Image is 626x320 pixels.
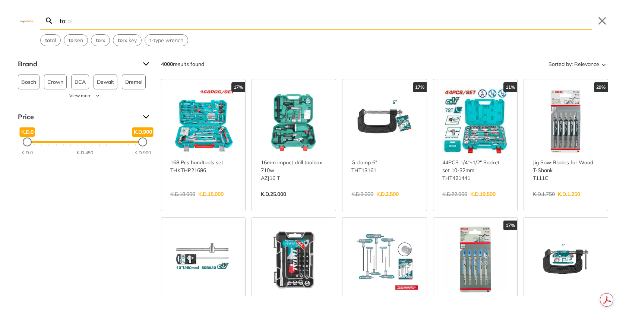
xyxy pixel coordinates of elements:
span: lsen [69,37,83,44]
span: Bosch [21,75,36,89]
strong: to [45,37,50,44]
button: View more [18,92,152,99]
span: Crown [47,75,63,89]
span: t-type wrench [149,37,183,44]
button: Sorted by:Relevance Sort [547,58,608,70]
span: rx [96,37,105,44]
div: K.D.450 [77,149,93,156]
strong: to [118,37,123,44]
span: Relevance [574,58,599,70]
div: K.D.0 [22,149,33,156]
svg: Search [45,16,54,25]
div: Suggestion: torx [91,34,110,46]
img: Close [18,19,36,22]
span: Brand [18,58,137,70]
span: Dewalt [97,75,114,89]
button: Select suggestion: total [41,35,60,46]
div: K.D.900 [135,149,151,156]
div: Suggestion: total [40,34,61,46]
div: results found [161,58,204,70]
div: Suggestion: torx key [113,34,142,46]
div: 11% [503,82,517,92]
strong: to [96,37,101,44]
button: Close [596,15,608,27]
svg: Sort [599,60,608,69]
button: Crown [44,75,67,89]
span: View more [69,92,92,99]
button: Select suggestion: torx key [113,35,141,46]
div: 17% [503,221,517,230]
div: Minimum Price [23,137,32,146]
button: DCA [71,75,89,89]
span: Dremel [125,75,142,89]
div: 17% [231,82,245,92]
button: Dewalt [94,75,117,89]
span: tal [45,37,56,44]
input: Search… [58,12,592,29]
strong: 4000 [161,61,173,67]
button: Select suggestion: torx [91,35,110,46]
button: Select suggestion: t-type wrench [145,35,188,46]
div: Suggestion: t-type wrench [145,34,188,46]
div: Suggestion: tolsen [64,34,88,46]
strong: to [69,37,73,44]
span: DCA [75,75,86,89]
span: rx key [118,37,137,44]
div: Maximum Price [138,137,147,146]
button: Select suggestion: tolsen [64,35,88,46]
button: Bosch [18,75,39,89]
span: Price [18,111,137,123]
div: 29% [594,82,608,92]
button: Dremel [122,75,146,89]
div: 17% [413,82,427,92]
